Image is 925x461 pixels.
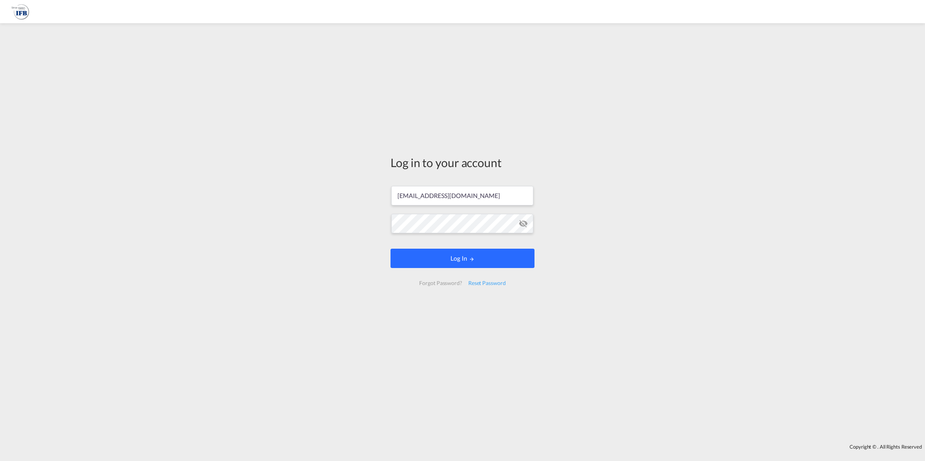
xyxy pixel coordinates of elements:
[519,219,528,228] md-icon: icon-eye-off
[465,276,509,290] div: Reset Password
[12,3,29,20] img: de31bbe0256b11eebba44b54815f083d.png
[391,186,533,205] input: Enter email/phone number
[391,249,534,268] button: LOGIN
[416,276,465,290] div: Forgot Password?
[391,154,534,171] div: Log in to your account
